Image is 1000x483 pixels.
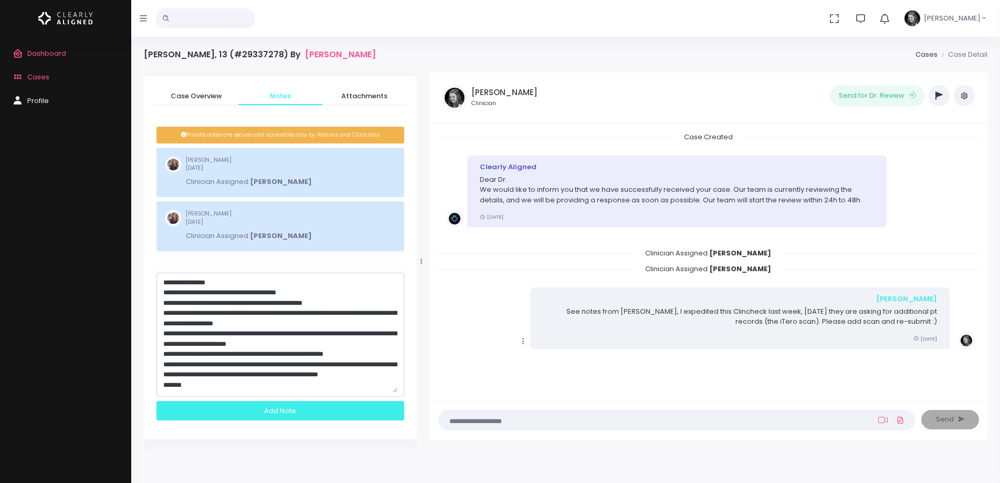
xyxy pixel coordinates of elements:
a: Add Files [894,410,907,429]
li: Case Detail [938,49,987,60]
div: scrollable content [144,73,417,451]
span: Notes [247,91,314,101]
a: Add Loom Video [876,416,890,424]
span: Case Created [671,129,745,145]
p: See notes from [PERSON_NAME], I expedited this Clincheck last week, [DATE] they are asking for ad... [543,306,937,327]
span: Case Overview [163,91,230,101]
div: Add Note [156,401,404,420]
h5: [PERSON_NAME] [471,88,538,97]
b: [PERSON_NAME] [250,231,312,241]
a: Cases [915,49,938,59]
span: [PERSON_NAME] [924,13,981,24]
small: Clinician [471,99,538,108]
b: [PERSON_NAME] [250,177,312,187]
img: Header Avatar [903,9,922,28]
div: Private notes are secure and accessible only by Admins and Clinicians [156,127,404,143]
b: [PERSON_NAME] [709,248,771,258]
div: [PERSON_NAME] [543,294,937,304]
div: Clearly Aligned [480,162,874,172]
button: Send for Dr. Review [830,85,924,106]
span: Clinician Assigned: [633,245,784,261]
span: Dashboard [27,48,66,58]
a: [PERSON_NAME] [305,49,376,59]
small: [DATE] [913,335,937,342]
span: Clinician Assigned: [633,261,784,277]
p: Clinician Assigned: [186,177,312,187]
small: [PERSON_NAME] [186,156,312,172]
small: [PERSON_NAME] [186,210,312,226]
b: [PERSON_NAME] [709,264,771,274]
span: Cases [27,72,49,82]
p: Dear Dr. We would like to inform you that we have successfully received your case. Our team is cu... [480,174,874,205]
small: [DATE] [480,213,503,220]
h4: [PERSON_NAME], 13 (#29337278) By [144,49,376,59]
p: Clinician Assigned: [186,231,312,241]
span: [DATE] [186,164,203,172]
span: Profile [27,96,49,106]
span: [DATE] [186,218,203,226]
img: Logo Horizontal [38,7,93,29]
span: Attachments [331,91,398,101]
